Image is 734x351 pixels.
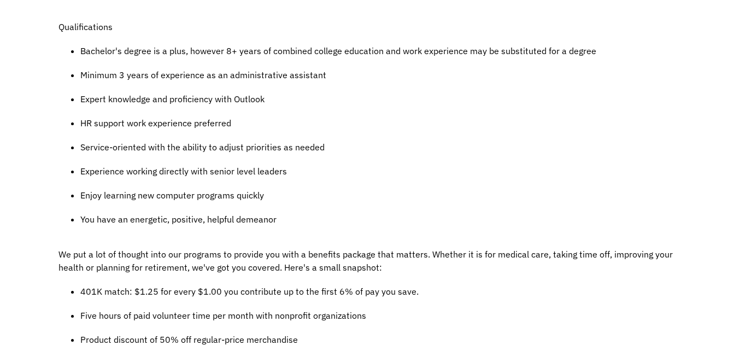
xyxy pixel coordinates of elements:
[80,334,298,345] span: Product discount of 50% off regular-price merchandise
[80,141,676,154] p: Service-oriented with the ability to adjust priorities as needed
[80,286,419,297] span: 401K match: $1.25 for every $1.00 you contribute up to the first 6% of pay you save.
[80,44,676,57] p: Bachelor's degree is a plus, however 8+ years of combined college education and work experience m...
[80,310,366,321] span: Five hours of paid volunteer time per month with nonprofit organizations
[80,189,676,202] p: Enjoy learning new computer programs quickly
[80,213,676,226] p: You have an energetic, positive, helpful demeanor
[80,68,676,81] p: Minimum 3 years of experience as an administrative assistant
[80,116,676,130] p: HR support work experience preferred
[80,92,676,106] p: Expert knowledge and proficiency with Outlook
[80,165,676,178] p: Experience working directly with senior level leaders
[58,20,676,33] p: Qualifications
[58,248,676,274] p: We put a lot of thought into our programs to provide you with a benefits package that matters. Wh...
